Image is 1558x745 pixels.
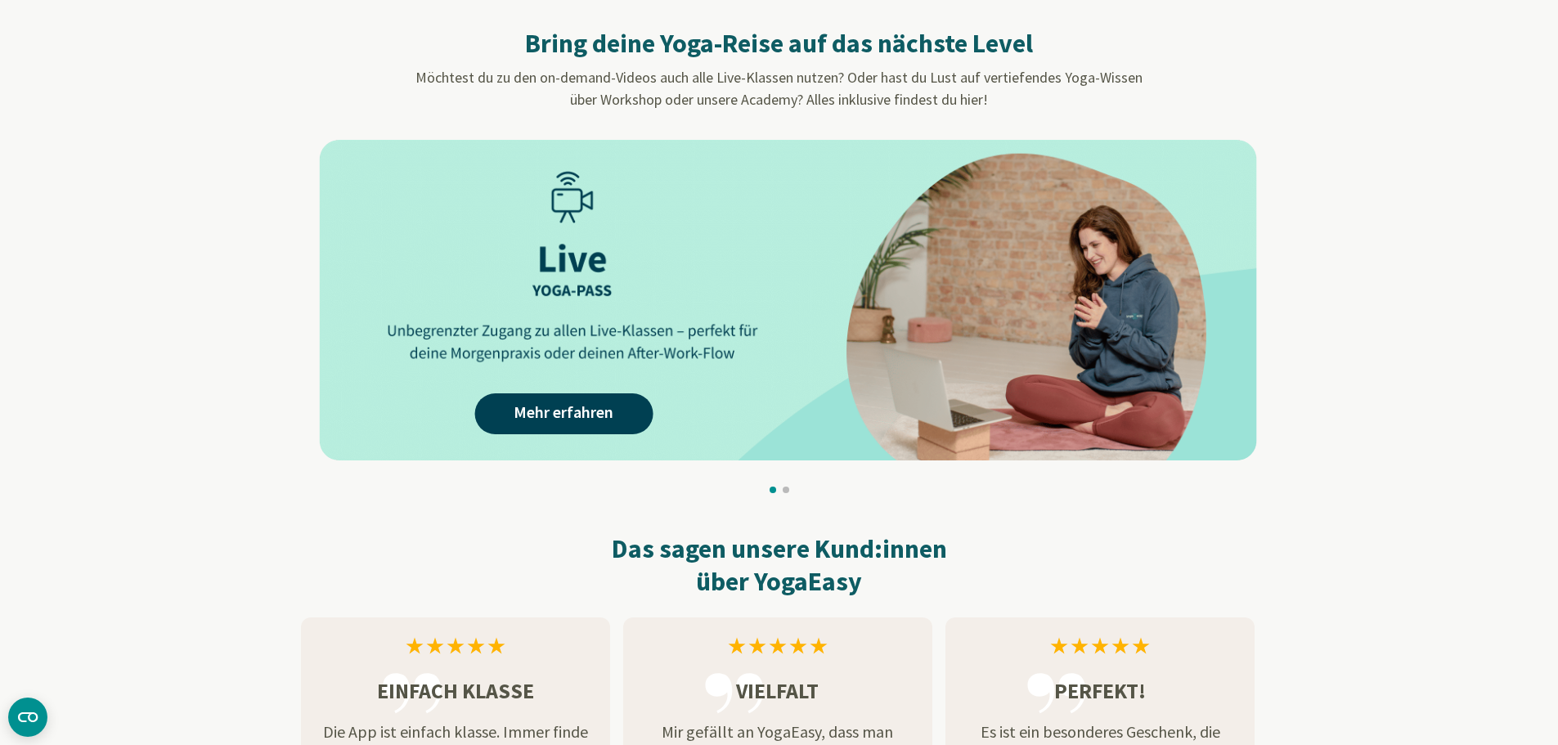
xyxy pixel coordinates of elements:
[945,675,1255,707] h3: Perfekt!
[319,140,1256,460] img: AAffA0nNPuCLAAAAAElFTkSuQmCC
[301,532,1258,598] h2: Das sagen unsere Kund:innen über YogaEasy
[623,675,932,707] h3: Vielfalt
[327,66,1232,110] p: Möchtest du zu den on-demand-Videos auch alle Live-Klassen nutzen? Oder hast du Lust auf vertiefe...
[301,675,610,707] h3: Einfach klasse
[8,698,47,737] button: CMP-Widget öffnen
[474,393,653,434] a: Mehr erfahren
[327,27,1232,60] h2: Bring deine Yoga-Reise auf das nächste Level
